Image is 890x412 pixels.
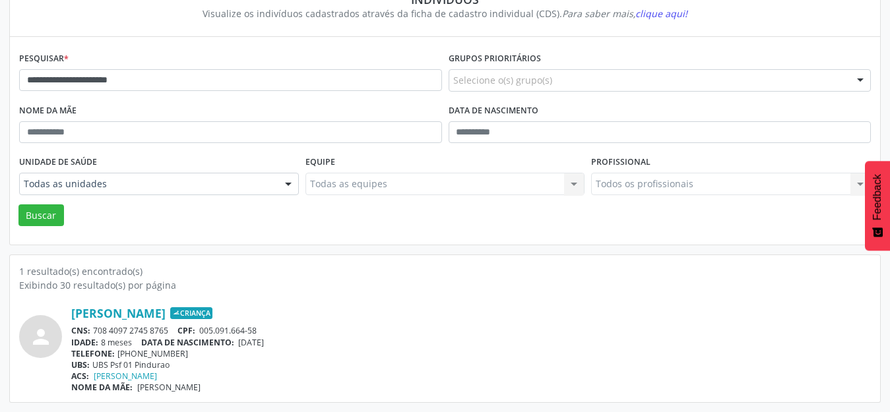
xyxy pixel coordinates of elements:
span: [PERSON_NAME] [137,382,201,393]
span: NOME DA MÃE: [71,382,133,393]
i: Para saber mais, [562,7,687,20]
a: [PERSON_NAME] [71,306,166,320]
span: DATA DE NASCIMENTO: [141,337,234,348]
div: Exibindo 30 resultado(s) por página [19,278,871,292]
label: Profissional [591,152,651,173]
span: CPF: [177,325,195,336]
div: [PHONE_NUMBER] [71,348,871,359]
label: Grupos prioritários [449,49,541,69]
label: Equipe [305,152,335,173]
span: Selecione o(s) grupo(s) [453,73,552,87]
label: Pesquisar [19,49,69,69]
span: clique aqui! [635,7,687,20]
span: 005.091.664-58 [199,325,257,336]
a: [PERSON_NAME] [94,370,157,382]
span: UBS: [71,359,90,370]
div: Visualize os indivíduos cadastrados através da ficha de cadastro individual (CDS). [28,7,862,20]
div: UBS Psf 01 Pindurao [71,359,871,370]
div: 1 resultado(s) encontrado(s) [19,264,871,278]
label: Unidade de saúde [19,152,97,173]
div: 708 4097 2745 8765 [71,325,871,336]
span: [DATE] [238,337,264,348]
div: 8 meses [71,337,871,348]
button: Buscar [18,204,64,227]
i: person [29,325,53,349]
button: Feedback - Mostrar pesquisa [865,161,890,250]
span: TELEFONE: [71,348,115,359]
span: CNS: [71,325,90,336]
label: Data de nascimento [449,101,538,121]
span: Feedback [872,174,883,220]
span: Criança [170,307,212,319]
span: IDADE: [71,337,98,348]
span: Todas as unidades [24,177,272,191]
span: ACS: [71,370,89,382]
label: Nome da mãe [19,101,77,121]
